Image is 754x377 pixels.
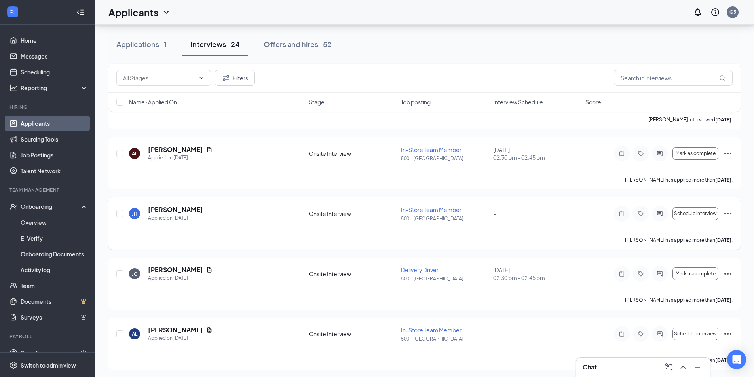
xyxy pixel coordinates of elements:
[617,210,627,217] svg: Note
[617,271,627,277] svg: Note
[132,331,137,337] div: AL
[148,154,213,162] div: Applied on [DATE]
[108,6,158,19] h1: Applicants
[672,207,718,220] button: Schedule interview
[636,331,646,337] svg: Tag
[21,48,88,64] a: Messages
[493,274,581,282] span: 02:30 pm - 02:45 pm
[309,98,325,106] span: Stage
[221,73,231,83] svg: Filter
[401,146,462,153] span: In-Store Team Member
[493,210,496,217] span: -
[715,117,731,123] b: [DATE]
[625,176,733,183] p: [PERSON_NAME] has applied more than .
[727,350,746,369] div: Open Intercom Messenger
[76,8,84,16] svg: Collapse
[676,271,716,277] span: Mark as complete
[148,214,203,222] div: Applied on [DATE]
[148,265,203,274] h5: [PERSON_NAME]
[9,203,17,210] svg: UserCheck
[215,70,255,86] button: Filter Filters
[672,147,718,160] button: Mark as complete
[21,262,88,278] a: Activity log
[723,329,733,339] svg: Ellipses
[264,39,332,49] div: Offers and hires · 52
[674,331,717,337] span: Schedule interview
[493,330,496,337] span: -
[309,150,396,157] div: Onsite Interview
[190,39,240,49] div: Interviews · 24
[664,362,674,372] svg: ComposeMessage
[9,104,87,110] div: Hiring
[636,271,646,277] svg: Tag
[123,74,195,82] input: All Stages
[401,206,462,213] span: In-Store Team Member
[9,361,17,369] svg: Settings
[21,278,88,294] a: Team
[309,210,396,218] div: Onsite Interview
[655,331,665,337] svg: ActiveChat
[617,331,627,337] svg: Note
[21,84,89,92] div: Reporting
[719,75,726,81] svg: MagnifyingGlass
[655,271,665,277] svg: ActiveChat
[693,8,703,17] svg: Notifications
[677,361,689,373] button: ChevronUp
[625,237,733,243] p: [PERSON_NAME] has applied more than .
[672,267,718,280] button: Mark as complete
[655,150,665,157] svg: ActiveChat
[663,361,675,373] button: ComposeMessage
[493,146,581,161] div: [DATE]
[9,187,87,193] div: Team Management
[198,75,205,81] svg: ChevronDown
[636,150,646,157] svg: Tag
[715,237,731,243] b: [DATE]
[206,267,213,273] svg: Document
[148,274,213,282] div: Applied on [DATE]
[723,149,733,158] svg: Ellipses
[309,270,396,278] div: Onsite Interview
[401,155,488,162] p: 500 - [GEOGRAPHIC_DATA]
[21,230,88,246] a: E-Verify
[148,145,203,154] h5: [PERSON_NAME]
[723,269,733,278] svg: Ellipses
[161,8,171,17] svg: ChevronDown
[585,98,601,106] span: Score
[9,333,87,340] div: Payroll
[655,210,665,217] svg: ActiveChat
[21,163,88,179] a: Talent Network
[401,266,439,273] span: Delivery Driver
[401,215,488,222] p: 500 - [GEOGRAPHIC_DATA]
[21,131,88,147] a: Sourcing Tools
[21,246,88,262] a: Onboarding Documents
[493,153,581,161] span: 02:30 pm - 02:45 pm
[206,327,213,333] svg: Document
[691,361,704,373] button: Minimize
[401,98,431,106] span: Job posting
[401,335,488,342] p: 500 - [GEOGRAPHIC_DATA]
[21,214,88,230] a: Overview
[9,84,17,92] svg: Analysis
[21,361,76,369] div: Switch to admin view
[648,116,733,123] p: [PERSON_NAME] interviewed .
[401,326,462,333] span: In-Store Team Member
[129,98,177,106] span: Name · Applied On
[21,64,88,80] a: Scheduling
[148,326,203,334] h5: [PERSON_NAME]
[715,357,731,363] b: [DATE]
[729,9,736,15] div: G5
[625,297,733,303] p: [PERSON_NAME] has applied more than .
[132,210,137,217] div: JH
[715,177,731,183] b: [DATE]
[674,211,717,216] span: Schedule interview
[625,357,733,364] p: [PERSON_NAME] has applied more than .
[401,275,488,282] p: 500 - [GEOGRAPHIC_DATA]
[678,362,688,372] svg: ChevronUp
[21,32,88,48] a: Home
[493,266,581,282] div: [DATE]
[21,345,88,361] a: PayrollCrown
[614,70,733,86] input: Search in interviews
[493,98,543,106] span: Interview Schedule
[693,362,702,372] svg: Minimize
[9,8,17,16] svg: WorkstreamLogo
